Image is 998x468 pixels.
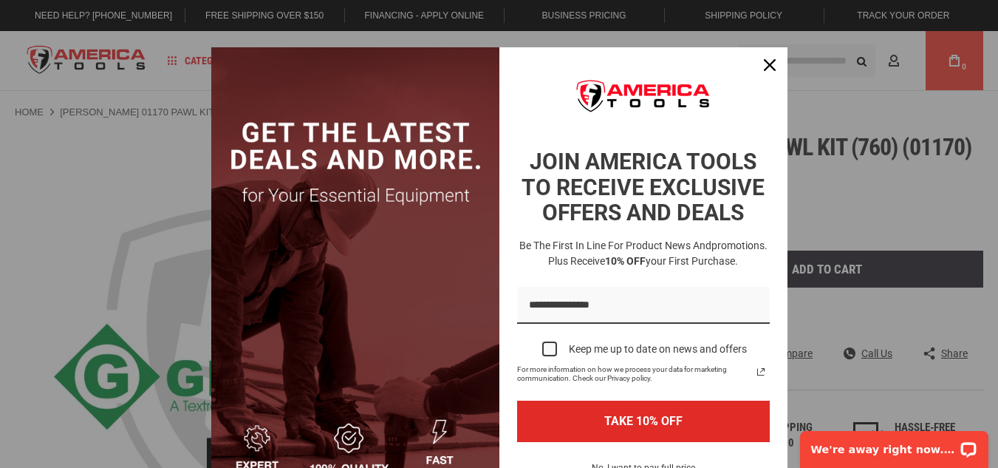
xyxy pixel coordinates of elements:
iframe: LiveChat chat widget [790,421,998,468]
svg: close icon [764,59,776,71]
input: Email field [517,287,770,325]
button: Close [752,47,787,83]
span: For more information on how we process your data for marketing communication. Check our Privacy p... [517,365,752,383]
strong: JOIN AMERICA TOOLS TO RECEIVE EXCLUSIVE OFFERS AND DEALS [522,149,765,225]
div: Keep me up to date on news and offers [569,343,747,356]
strong: 10% OFF [605,255,646,267]
a: Read our Privacy Policy [752,363,770,381]
span: promotions. Plus receive your first purchase. [548,240,768,267]
button: TAKE 10% OFF [517,401,770,441]
h3: Be the first in line for product news and [514,238,773,269]
svg: link icon [752,363,770,381]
